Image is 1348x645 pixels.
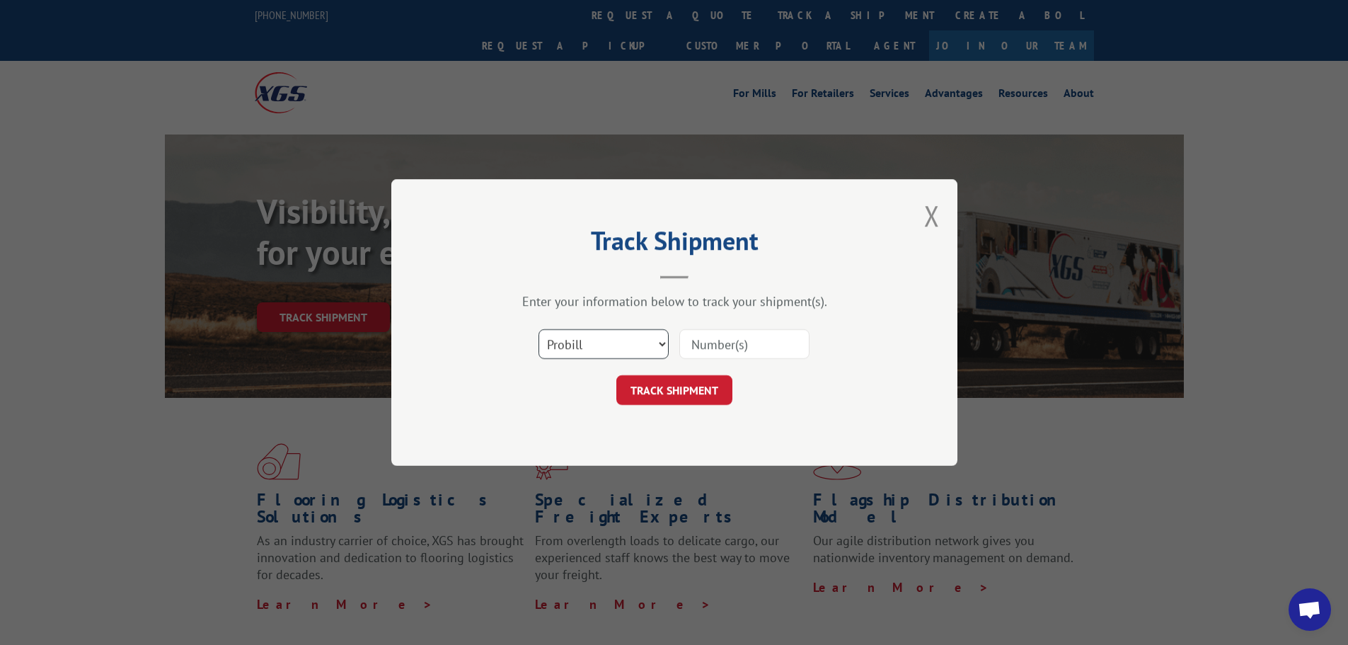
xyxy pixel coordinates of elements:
button: TRACK SHIPMENT [616,375,732,405]
button: Close modal [924,197,940,234]
div: Open chat [1289,588,1331,631]
div: Enter your information below to track your shipment(s). [462,293,887,309]
input: Number(s) [679,329,810,359]
h2: Track Shipment [462,231,887,258]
